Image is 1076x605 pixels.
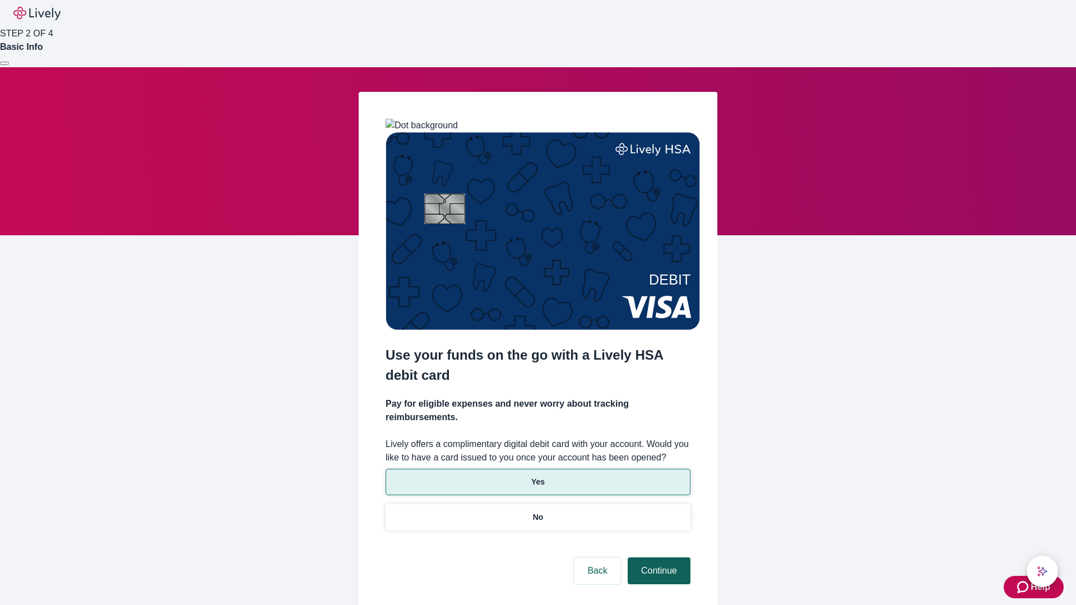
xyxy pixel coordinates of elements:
button: Back [574,557,621,584]
img: Debit card [386,132,700,330]
svg: Lively AI Assistant [1037,566,1048,577]
h4: Pay for eligible expenses and never worry about tracking reimbursements. [386,397,690,424]
span: Help [1031,580,1050,594]
img: Dot background [386,119,458,132]
button: Continue [628,557,690,584]
label: Lively offers a complimentary digital debit card with your account. Would you like to have a card... [386,438,690,464]
h2: Use your funds on the go with a Lively HSA debit card [386,345,690,385]
button: No [386,504,690,530]
p: Yes [531,476,545,488]
p: No [533,511,544,523]
button: Zendesk support iconHelp [1004,576,1064,598]
img: Lively [13,7,61,20]
button: chat [1027,556,1058,587]
svg: Zendesk support icon [1017,580,1031,594]
button: Yes [386,469,690,495]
